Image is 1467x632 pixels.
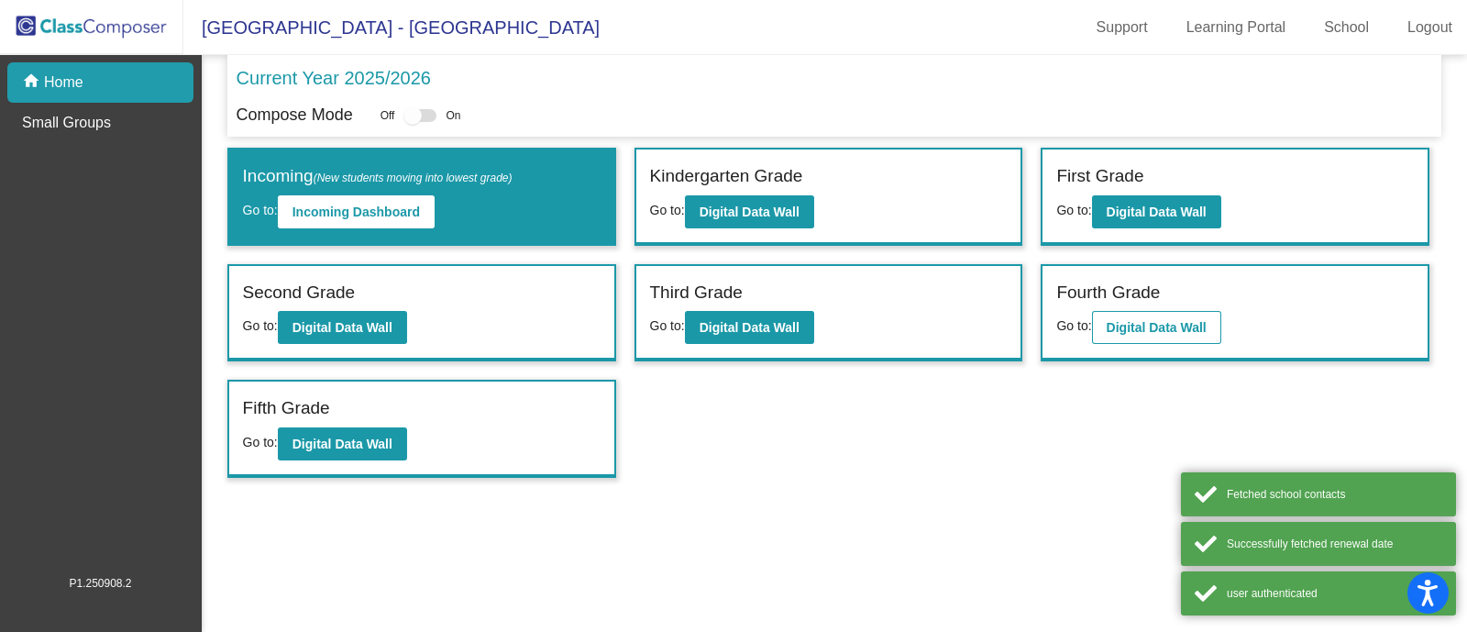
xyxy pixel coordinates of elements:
[1172,13,1301,42] a: Learning Portal
[314,172,513,184] span: (New students moving into lowest grade)
[237,64,431,92] p: Current Year 2025/2026
[243,435,278,449] span: Go to:
[243,280,356,306] label: Second Grade
[1056,280,1160,306] label: Fourth Grade
[243,163,513,190] label: Incoming
[1227,585,1442,602] div: user authenticated
[278,311,407,344] button: Digital Data Wall
[183,13,600,42] span: [GEOGRAPHIC_DATA] - [GEOGRAPHIC_DATA]
[700,320,800,335] b: Digital Data Wall
[1092,311,1221,344] button: Digital Data Wall
[650,280,743,306] label: Third Grade
[1056,163,1143,190] label: First Grade
[44,72,83,94] p: Home
[650,163,803,190] label: Kindergarten Grade
[292,437,392,451] b: Digital Data Wall
[243,318,278,333] span: Go to:
[700,205,800,219] b: Digital Data Wall
[446,107,460,124] span: On
[237,103,353,128] p: Compose Mode
[685,311,814,344] button: Digital Data Wall
[22,112,111,134] p: Small Groups
[243,395,330,422] label: Fifth Grade
[1107,320,1207,335] b: Digital Data Wall
[292,320,392,335] b: Digital Data Wall
[685,195,814,228] button: Digital Data Wall
[1056,318,1091,333] span: Go to:
[1056,203,1091,217] span: Go to:
[1107,205,1207,219] b: Digital Data Wall
[1092,195,1221,228] button: Digital Data Wall
[650,203,685,217] span: Go to:
[381,107,395,124] span: Off
[1393,13,1467,42] a: Logout
[243,203,278,217] span: Go to:
[1227,536,1442,552] div: Successfully fetched renewal date
[650,318,685,333] span: Go to:
[1309,13,1384,42] a: School
[292,205,420,219] b: Incoming Dashboard
[278,427,407,460] button: Digital Data Wall
[1082,13,1163,42] a: Support
[278,195,435,228] button: Incoming Dashboard
[1227,486,1442,503] div: Fetched school contacts
[22,72,44,94] mat-icon: home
